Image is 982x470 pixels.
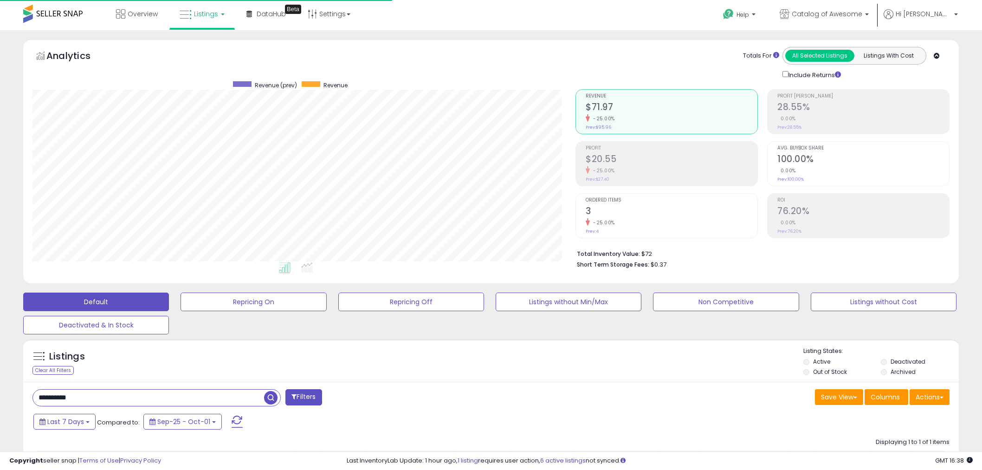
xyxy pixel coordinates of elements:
[777,206,949,218] h2: 76.20%
[590,167,615,174] small: -25.00%
[23,316,169,334] button: Deactivated & In Stock
[577,248,943,259] li: $72
[586,198,757,203] span: Ordered Items
[777,115,796,122] small: 0.00%
[815,389,863,405] button: Save View
[777,102,949,114] h2: 28.55%
[777,154,949,166] h2: 100.00%
[586,206,757,218] h2: 3
[723,8,734,20] i: Get Help
[896,9,951,19] span: Hi [PERSON_NAME]
[586,154,757,166] h2: $20.55
[813,368,847,376] label: Out of Stock
[590,219,615,226] small: -25.00%
[777,228,801,234] small: Prev: 76.20%
[157,417,210,426] span: Sep-25 - Oct-01
[586,102,757,114] h2: $71.97
[47,417,84,426] span: Last 7 Days
[777,167,796,174] small: 0.00%
[910,389,950,405] button: Actions
[891,358,925,366] label: Deactivated
[79,456,119,465] a: Terms of Use
[876,438,950,447] div: Displaying 1 to 1 of 1 items
[577,250,640,258] b: Total Inventory Value:
[338,293,484,311] button: Repricing Off
[194,9,218,19] span: Listings
[143,414,222,430] button: Sep-25 - Oct-01
[884,9,958,30] a: Hi [PERSON_NAME]
[9,456,43,465] strong: Copyright
[181,293,326,311] button: Repricing On
[813,358,830,366] label: Active
[871,392,900,402] span: Columns
[257,9,286,19] span: DataHub
[777,124,801,130] small: Prev: 28.55%
[540,456,586,465] a: 6 active listings
[935,456,973,465] span: 2025-10-10 16:38 GMT
[120,456,161,465] a: Privacy Policy
[49,350,85,363] h5: Listings
[323,81,348,89] span: Revenue
[792,9,862,19] span: Catalog of Awesome
[586,146,757,151] span: Profit
[586,124,611,130] small: Prev: $95.96
[653,293,799,311] button: Non Competitive
[777,146,949,151] span: Avg. Buybox Share
[586,228,599,234] small: Prev: 4
[854,50,923,62] button: Listings With Cost
[23,293,169,311] button: Default
[32,366,74,375] div: Clear All Filters
[777,198,949,203] span: ROI
[97,418,140,427] span: Compared to:
[590,115,615,122] small: -25.00%
[803,347,959,356] p: Listing States:
[255,81,297,89] span: Revenue (prev)
[577,261,649,268] b: Short Term Storage Fees:
[811,293,956,311] button: Listings without Cost
[128,9,158,19] span: Overview
[458,456,478,465] a: 1 listing
[285,5,301,14] div: Tooltip anchor
[33,414,96,430] button: Last 7 Days
[777,176,804,182] small: Prev: 100.00%
[777,219,796,226] small: 0.00%
[586,176,609,182] small: Prev: $27.40
[775,69,852,80] div: Include Returns
[586,94,757,99] span: Revenue
[496,293,641,311] button: Listings without Min/Max
[736,11,749,19] span: Help
[891,368,916,376] label: Archived
[743,52,779,60] div: Totals For
[9,457,161,465] div: seller snap | |
[716,1,765,30] a: Help
[285,389,322,405] button: Filters
[785,50,854,62] button: All Selected Listings
[865,389,908,405] button: Columns
[46,49,109,65] h5: Analytics
[651,260,666,269] span: $0.37
[777,94,949,99] span: Profit [PERSON_NAME]
[347,457,973,465] div: Last InventoryLab Update: 1 hour ago, requires user action, not synced.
